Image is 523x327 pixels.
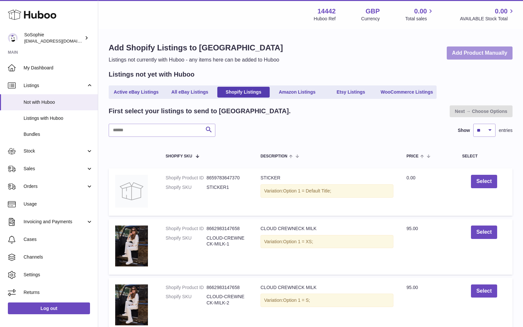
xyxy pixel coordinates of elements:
[406,154,419,158] span: Price
[24,115,93,121] span: Listings with Huboo
[460,7,515,22] a: 0.00 AVAILABLE Stock Total
[109,70,194,79] h2: Listings not yet with Huboo
[109,56,283,64] p: Listings not currently with Huboo - any items here can be added to Huboo
[405,7,434,22] a: 0.00 Total sales
[166,235,207,247] dt: Shopify SKU
[166,175,207,181] dt: Shopify Product ID
[207,226,247,232] dd: 8662983147658
[207,294,247,306] dd: CLOUD-CREWNECK-MILK-2
[283,239,313,244] span: Option 1 = XS;
[166,226,207,232] dt: Shopify Product ID
[24,99,93,105] span: Not with Huboo
[207,175,247,181] dd: 8659783647370
[110,87,162,98] a: Active eBay Listings
[283,188,331,193] span: Option 1 = Default Title;
[8,302,90,314] a: Log out
[164,87,216,98] a: All eBay Listings
[24,32,83,44] div: SoSophie
[414,7,427,16] span: 0.00
[361,16,380,22] div: Currency
[207,235,247,247] dd: CLOUD-CREWNECK-MILK-1
[406,285,418,290] span: 95.00
[261,235,393,248] div: Variation:
[405,16,434,22] span: Total sales
[24,65,93,71] span: My Dashboard
[261,284,393,291] div: CLOUD CREWNECK MILK
[406,226,418,231] span: 95.00
[495,7,508,16] span: 0.00
[166,154,192,158] span: Shopify SKU
[115,284,148,325] img: B011469_MOBILE.jpg
[366,7,380,16] strong: GBP
[24,219,86,225] span: Invoicing and Payments
[471,175,497,188] button: Select
[24,166,86,172] span: Sales
[166,184,207,191] dt: Shopify SKU
[317,7,336,16] strong: 14442
[406,175,415,180] span: 0.00
[109,43,283,53] h1: Add Shopify Listings to [GEOGRAPHIC_DATA]
[24,82,86,89] span: Listings
[499,127,513,134] span: entries
[261,184,393,198] div: Variation:
[458,127,470,134] label: Show
[462,154,506,158] div: Select
[8,33,18,43] img: info@thebigclick.co.uk
[166,294,207,306] dt: Shopify SKU
[24,236,93,243] span: Cases
[271,87,323,98] a: Amazon Listings
[471,226,497,239] button: Select
[261,226,393,232] div: CLOUD CREWNECK MILK
[24,148,86,154] span: Stock
[447,46,513,60] a: Add Product Manually
[261,154,287,158] span: Description
[115,226,148,266] img: B011469_MOBILE.jpg
[261,294,393,307] div: Variation:
[24,272,93,278] span: Settings
[109,107,291,116] h2: First select your listings to send to [GEOGRAPHIC_DATA].
[283,298,310,303] span: Option 1 = S;
[24,131,93,137] span: Bundles
[115,175,148,208] img: no-photo.jpg
[24,201,93,207] span: Usage
[207,184,247,191] dd: STICKER1
[24,183,86,190] span: Orders
[24,38,96,44] span: [EMAIL_ADDRESS][DOMAIN_NAME]
[24,289,93,296] span: Returns
[217,87,270,98] a: Shopify Listings
[261,175,393,181] div: STICKER
[314,16,336,22] div: Huboo Ref
[166,284,207,291] dt: Shopify Product ID
[207,284,247,291] dd: 8662983147658
[24,254,93,260] span: Channels
[471,284,497,298] button: Select
[325,87,377,98] a: Etsy Listings
[378,87,435,98] a: WooCommerce Listings
[460,16,515,22] span: AVAILABLE Stock Total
